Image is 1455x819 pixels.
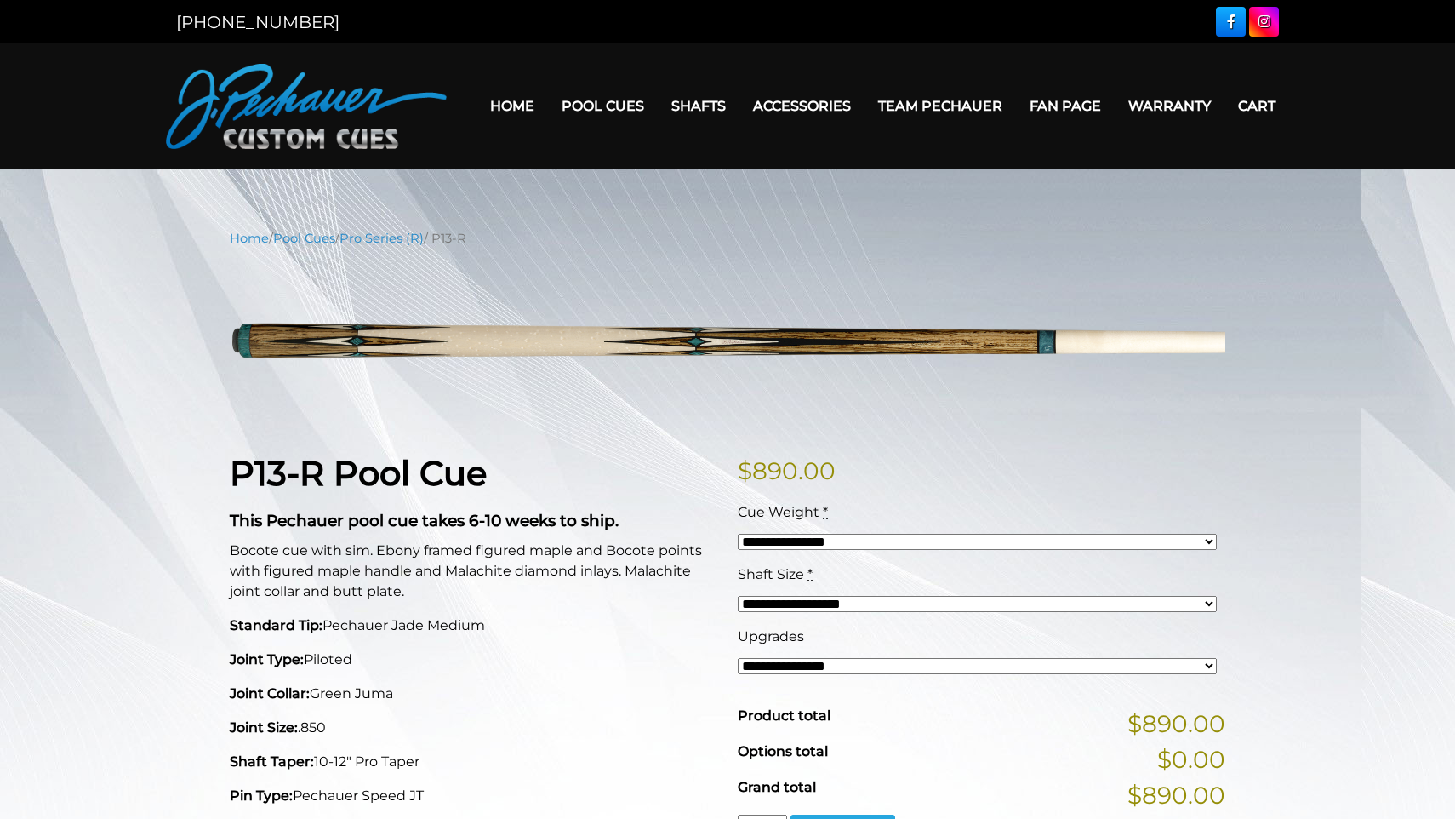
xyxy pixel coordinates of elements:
a: Accessories [739,84,864,128]
span: $890.00 [1127,706,1225,742]
a: Warranty [1115,84,1224,128]
a: Home [476,84,548,128]
strong: Pin Type: [230,787,293,804]
strong: This Pechauer pool cue takes 6-10 weeks to ship. [230,511,619,530]
abbr: required [823,504,828,520]
img: Pechauer Custom Cues [166,64,447,149]
span: Shaft Size [738,566,804,582]
a: Home [230,231,269,246]
a: [PHONE_NUMBER] [176,12,339,32]
p: Green Juma [230,684,717,704]
strong: Joint Size: [230,719,298,736]
span: $890.00 [1127,777,1225,813]
strong: P13-R Pool Cue [230,452,487,494]
a: Team Pechauer [864,84,1016,128]
strong: Shaft Taper: [230,753,314,770]
p: 10-12" Pro Taper [230,752,717,772]
a: Pro Series (R) [339,231,424,246]
span: Grand total [738,779,816,795]
span: Cue Weight [738,504,819,520]
strong: Joint Collar: [230,685,310,702]
bdi: 890.00 [738,456,836,485]
p: Pechauer Speed JT [230,786,717,806]
strong: Joint Type: [230,651,304,667]
abbr: required [807,566,813,582]
strong: Standard Tip: [230,617,322,633]
a: Shafts [658,84,739,128]
a: Pool Cues [548,84,658,128]
span: Product total [738,707,830,724]
span: Upgrades [738,628,804,644]
p: Piloted [230,650,717,670]
img: P13-N.png [230,261,1225,427]
a: Pool Cues [273,231,335,246]
span: $0.00 [1157,742,1225,777]
p: .850 [230,718,717,738]
span: $ [738,456,752,485]
nav: Breadcrumb [230,229,1225,248]
a: Fan Page [1016,84,1115,128]
a: Cart [1224,84,1289,128]
span: Options total [738,743,828,759]
p: Pechauer Jade Medium [230,616,717,636]
p: Bocote cue with sim. Ebony framed figured maple and Bocote points with figured maple handle and M... [230,541,717,602]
